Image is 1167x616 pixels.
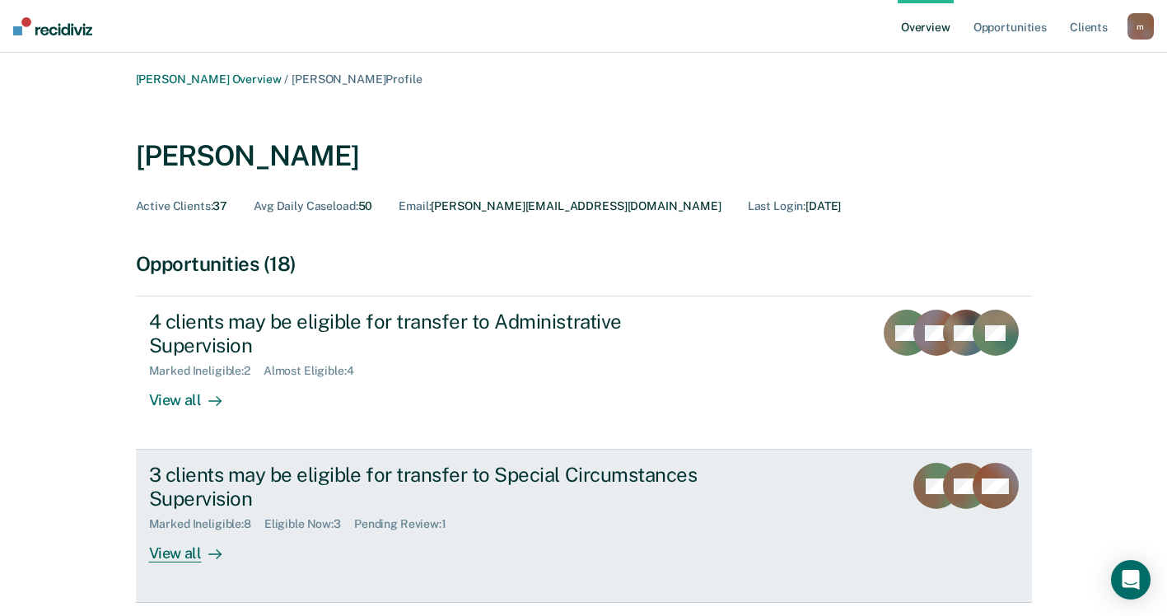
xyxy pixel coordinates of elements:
div: View all [149,531,241,563]
div: 37 [136,199,228,213]
div: 3 clients may be eligible for transfer to Special Circumstances Supervision [149,463,727,511]
div: Marked Ineligible : 8 [149,517,264,531]
a: 4 clients may be eligible for transfer to Administrative SupervisionMarked Ineligible:2Almost Eli... [136,296,1032,450]
div: Open Intercom Messenger [1111,560,1151,600]
div: [PERSON_NAME][EMAIL_ADDRESS][DOMAIN_NAME] [399,199,721,213]
div: 4 clients may be eligible for transfer to Administrative Supervision [149,310,727,357]
div: [DATE] [748,199,842,213]
a: [PERSON_NAME] Overview [136,72,282,86]
span: Last Login : [748,199,805,212]
img: Recidiviz [13,17,92,35]
span: [PERSON_NAME] Profile [292,72,422,86]
span: Avg Daily Caseload : [254,199,357,212]
span: Email : [399,199,431,212]
div: [PERSON_NAME] [136,139,360,173]
button: m [1127,13,1154,40]
div: Almost Eligible : 4 [264,364,367,378]
div: Opportunities (18) [136,252,1032,276]
div: Marked Ineligible : 2 [149,364,264,378]
span: Active Clients : [136,199,213,212]
div: Pending Review : 1 [354,517,460,531]
div: 50 [254,199,372,213]
a: 3 clients may be eligible for transfer to Special Circumstances SupervisionMarked Ineligible:8Eli... [136,450,1032,603]
span: / [281,72,292,86]
div: Eligible Now : 3 [264,517,354,531]
div: View all [149,378,241,410]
